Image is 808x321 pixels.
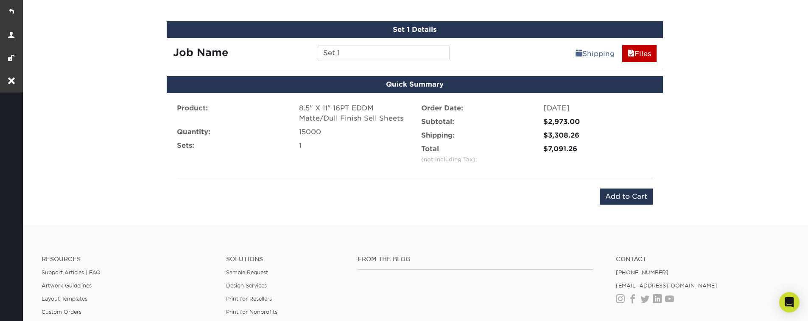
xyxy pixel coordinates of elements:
label: Shipping: [421,130,455,141]
span: files [628,50,635,58]
a: [PHONE_NUMBER] [616,269,668,276]
a: [EMAIL_ADDRESS][DOMAIN_NAME] [616,282,717,289]
label: Product: [177,103,208,113]
div: Set 1 Details [167,21,663,38]
a: Layout Templates [42,296,87,302]
a: Sample Request [226,269,268,276]
a: Artwork Guidelines [42,282,92,289]
h4: Solutions [226,256,345,263]
div: [DATE] [543,103,653,113]
label: Sets: [177,141,194,151]
h4: From the Blog [358,256,593,263]
small: (not including Tax): [421,156,477,163]
div: $2,973.00 [543,117,653,127]
input: Enter a job name [318,45,450,61]
a: Support Articles | FAQ [42,269,101,276]
div: Quick Summary [167,76,663,93]
a: Shipping [570,45,620,62]
label: Subtotal: [421,117,454,127]
label: Total [421,144,477,164]
a: Files [622,45,657,62]
div: 8.5" X 11" 16PT EDDM Matte/Dull Finish Sell Sheets [299,103,408,124]
label: Order Date: [421,103,463,113]
label: Quantity: [177,127,210,137]
span: shipping [576,50,582,58]
div: $7,091.26 [543,144,653,154]
div: Open Intercom Messenger [779,292,800,313]
a: Design Services [226,282,267,289]
a: Print for Resellers [226,296,272,302]
input: Add to Cart [600,189,653,205]
div: 15000 [299,127,408,137]
div: $3,308.26 [543,130,653,141]
a: Contact [616,256,788,263]
h4: Resources [42,256,213,263]
a: Custom Orders [42,309,81,315]
a: Print for Nonprofits [226,309,277,315]
div: 1 [299,141,408,151]
strong: Job Name [173,46,228,59]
